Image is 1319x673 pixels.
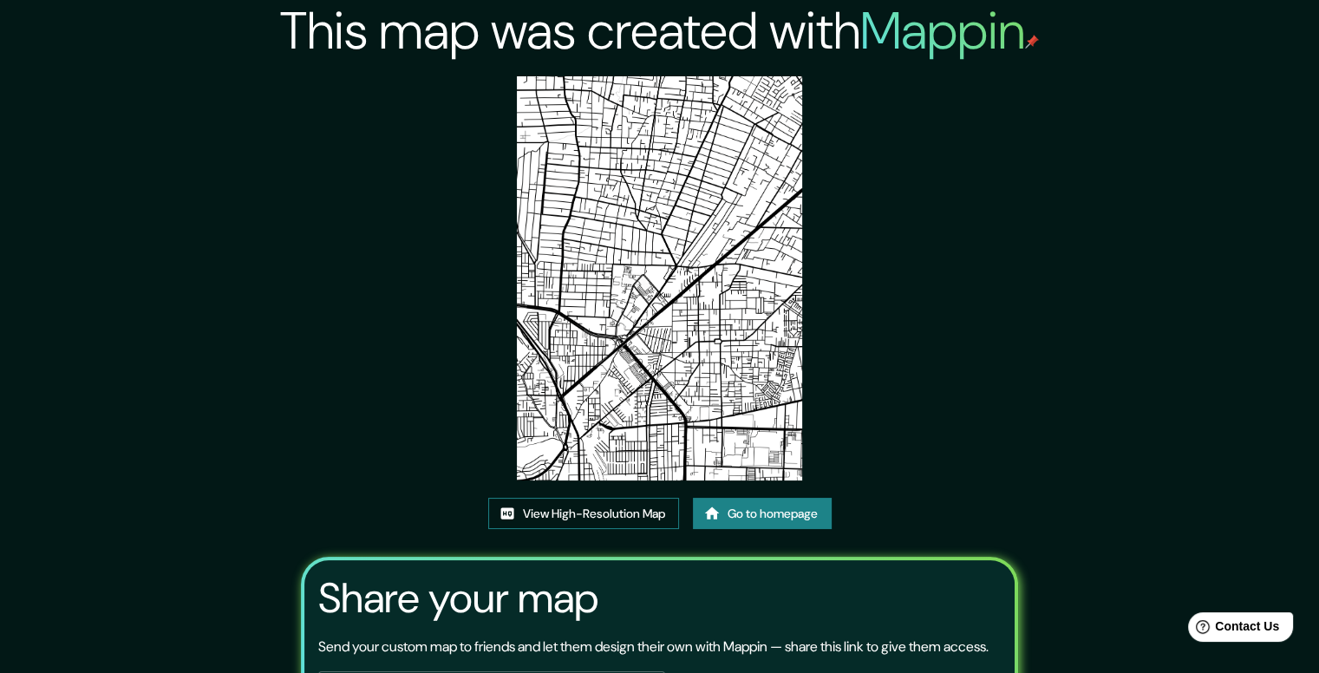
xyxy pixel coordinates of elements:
[318,574,598,623] h3: Share your map
[488,498,679,530] a: View High-Resolution Map
[693,498,832,530] a: Go to homepage
[1165,605,1300,654] iframe: Help widget launcher
[318,637,989,657] p: Send your custom map to friends and let them design their own with Mappin — share this link to gi...
[517,76,802,480] img: created-map
[1025,35,1039,49] img: mappin-pin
